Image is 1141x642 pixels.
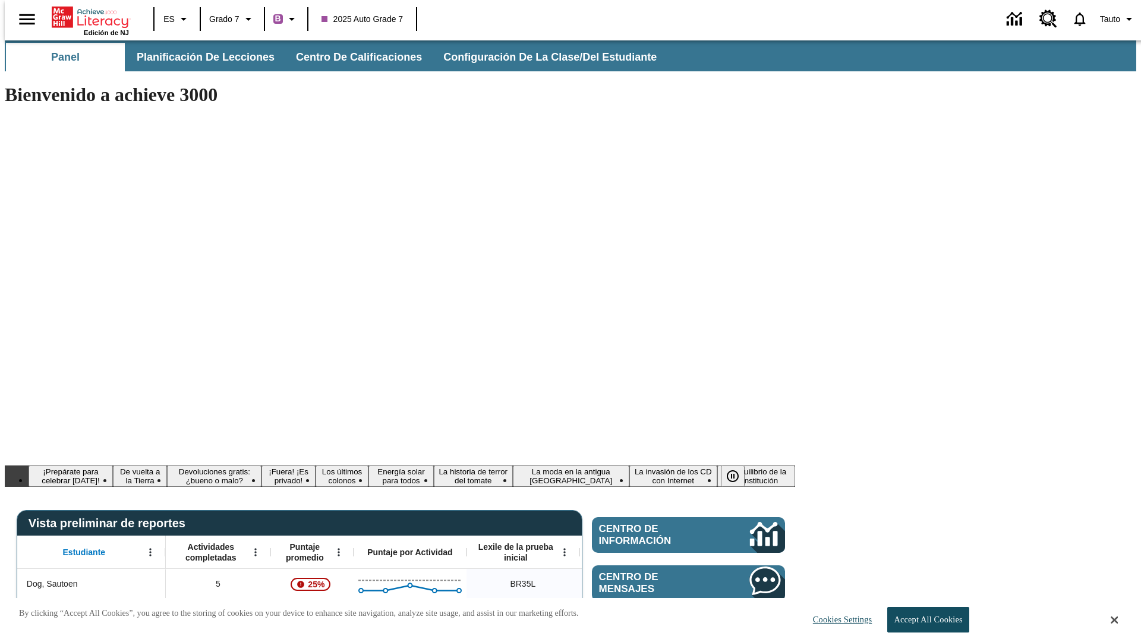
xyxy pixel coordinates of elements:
[51,51,80,64] span: Panel
[5,40,1136,71] div: Subbarra de navegación
[216,578,220,590] span: 5
[137,51,275,64] span: Planificación de lecciones
[367,547,452,558] span: Puntaje por Actividad
[19,608,579,619] p: By clicking “Accept All Cookies”, you agree to the storing of cookies on your device to enhance s...
[434,465,513,487] button: Diapositiva 7 La historia de terror del tomate
[556,543,573,561] button: Abrir menú
[887,607,969,632] button: Accept All Cookies
[368,465,433,487] button: Diapositiva 6 Energía solar para todos
[6,43,125,71] button: Panel
[5,84,795,106] h1: Bienvenido a achieve 3000
[261,465,315,487] button: Diapositiva 4 ¡Fuera! ¡Es privado!
[29,465,113,487] button: Diapositiva 1 ¡Prepárate para celebrar Juneteenth!
[84,29,129,36] span: Edición de NJ
[5,43,667,71] div: Subbarra de navegación
[270,569,354,599] div: , 25%, ¡Atención! La puntuación media de 25% correspondiente al primer intento de este estudiante...
[269,8,304,30] button: Boost El color de la clase es morado/púrpura. Cambiar el color de la clase.
[721,465,745,487] button: Pausar
[166,569,270,599] div: 5, Dog, Sautoen
[1095,8,1141,30] button: Perfil/Configuración
[141,543,159,561] button: Abrir menú
[29,517,191,530] span: Vista preliminar de reportes
[303,574,329,595] span: 25%
[1032,3,1064,35] a: Centro de recursos, Se abrirá en una pestaña nueva.
[10,2,45,37] button: Abrir el menú lateral
[1000,3,1032,36] a: Centro de información
[330,543,348,561] button: Abrir menú
[158,8,196,30] button: Lenguaje: ES, Selecciona un idioma
[599,571,714,595] span: Centro de mensajes
[592,565,785,601] a: Centro de mensajes
[167,465,261,487] button: Diapositiva 3 Devoluciones gratis: ¿bueno o malo?
[316,465,369,487] button: Diapositiva 5 Los últimos colonos
[1064,4,1095,34] a: Notificaciones
[172,542,250,563] span: Actividades completadas
[322,13,404,26] span: 2025 Auto Grade 7
[209,13,239,26] span: Grado 7
[63,547,106,558] span: Estudiante
[296,51,422,64] span: Centro de calificaciones
[592,517,785,553] a: Centro de información
[802,608,877,632] button: Cookies Settings
[27,578,78,590] span: Dog, Sautoen
[443,51,657,64] span: Configuración de la clase/del estudiante
[163,13,175,26] span: ES
[579,569,692,599] div: 35 Lexile, LE, Según la medida de lectura Lexile, el estudiante es un Lector Emergente (LE), por ...
[247,543,264,561] button: Abrir menú
[599,523,710,547] span: Centro de información
[721,465,757,487] div: Pausar
[513,465,629,487] button: Diapositiva 8 La moda en la antigua Roma
[286,43,431,71] button: Centro de calificaciones
[629,465,717,487] button: Diapositiva 9 La invasión de los CD con Internet
[127,43,284,71] button: Planificación de lecciones
[472,542,559,563] span: Lexile de la prueba inicial
[52,5,129,29] a: Portada
[52,4,129,36] div: Portada
[434,43,666,71] button: Configuración de la clase/del estudiante
[276,542,333,563] span: Puntaje promedio
[275,11,281,26] span: B
[1100,13,1120,26] span: Tauto
[717,465,795,487] button: Diapositiva 10 El equilibrio de la Constitución
[204,8,260,30] button: Grado: Grado 7, Elige un grado
[113,465,167,487] button: Diapositiva 2 De vuelta a la Tierra
[1111,615,1118,625] button: Close
[510,578,535,590] span: Lector principiante 35 Lexile, Dog, Sautoen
